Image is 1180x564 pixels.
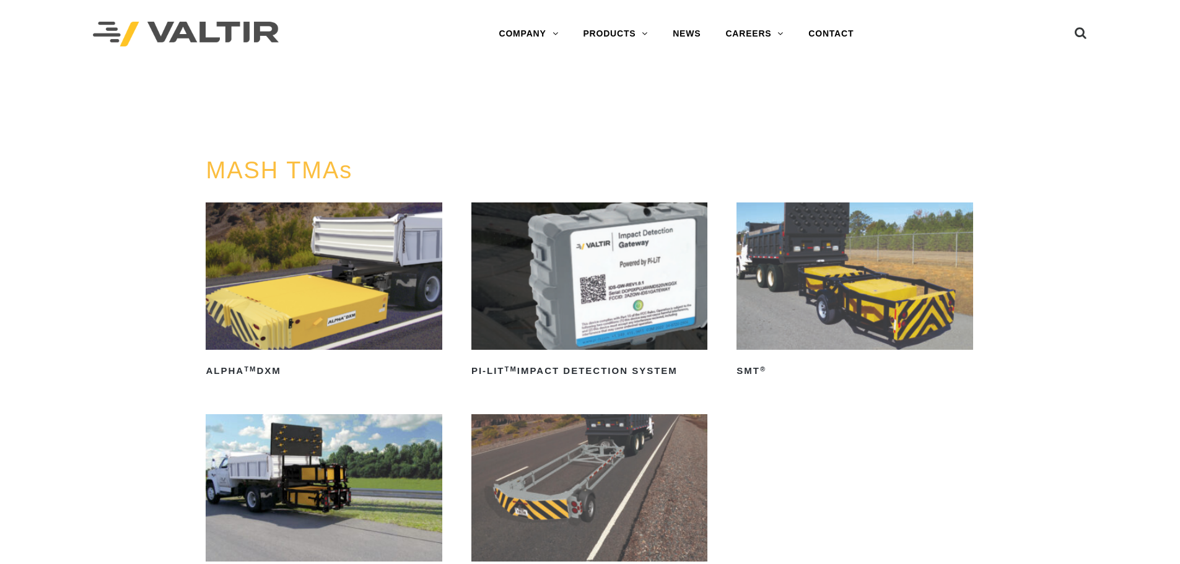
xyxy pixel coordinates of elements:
[796,22,866,46] a: CONTACT
[736,202,972,381] a: SMT®
[206,157,352,183] a: MASH TMAs
[206,361,442,381] h2: ALPHA DXM
[471,361,707,381] h2: PI-LIT Impact Detection System
[244,365,256,373] sup: TM
[760,365,766,373] sup: ®
[206,202,442,381] a: ALPHATMDXM
[486,22,570,46] a: COMPANY
[570,22,660,46] a: PRODUCTS
[93,22,279,47] img: Valtir
[660,22,713,46] a: NEWS
[713,22,796,46] a: CAREERS
[736,361,972,381] h2: SMT
[471,202,707,381] a: PI-LITTMImpact Detection System
[505,365,517,373] sup: TM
